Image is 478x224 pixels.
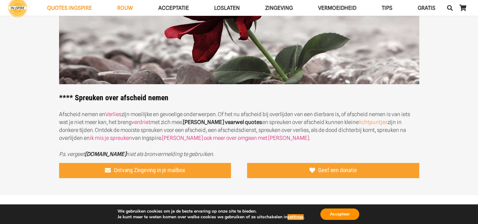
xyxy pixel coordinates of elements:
strong: [DOMAIN_NAME] [85,151,126,157]
span: ROUW [117,5,133,11]
a: lichtpuntjes [359,119,388,125]
em: P.s. vergeet niet als bronvermelding te gebruiken. [59,151,214,157]
span: Ontvang Zingeving in je mailbox [114,167,185,174]
span: Zingeving [265,5,293,11]
span: Loslaten [214,5,240,11]
a: Ontvang Zingeving in je mailbox [59,163,231,178]
p: We gebruiken cookies om je de beste ervaring op onze site te bieden. [118,208,305,214]
a: Verlies [105,111,121,117]
span: VERMOEIDHEID [318,5,356,11]
p: Afscheid nemen en zijn moeilijke en gevoelige onderwerpen. Of het nu afscheid bij overlijden van ... [59,110,419,142]
button: settings [287,214,304,220]
span: Geef een donatie [318,167,357,174]
strong: [PERSON_NAME] vaarwel quotes [183,119,262,125]
strong: **** Spreuken over afscheid nemen [59,93,168,102]
span: GRATIS [418,5,435,11]
span: QUOTES INGSPIRE [47,5,92,11]
a: Geef een donatie [247,163,419,178]
button: Accepteer [320,208,359,220]
p: Je kunt meer te weten komen over welke cookies we gebruiken of ze uitschakelen in . [118,214,305,220]
a: [PERSON_NAME] ook meer over omgaan met [PERSON_NAME] [162,135,309,141]
a: verdriet [131,119,150,125]
span: Acceptatie [158,5,189,11]
a: ik mis je spreuken [90,135,132,141]
span: TIPS [382,5,392,11]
